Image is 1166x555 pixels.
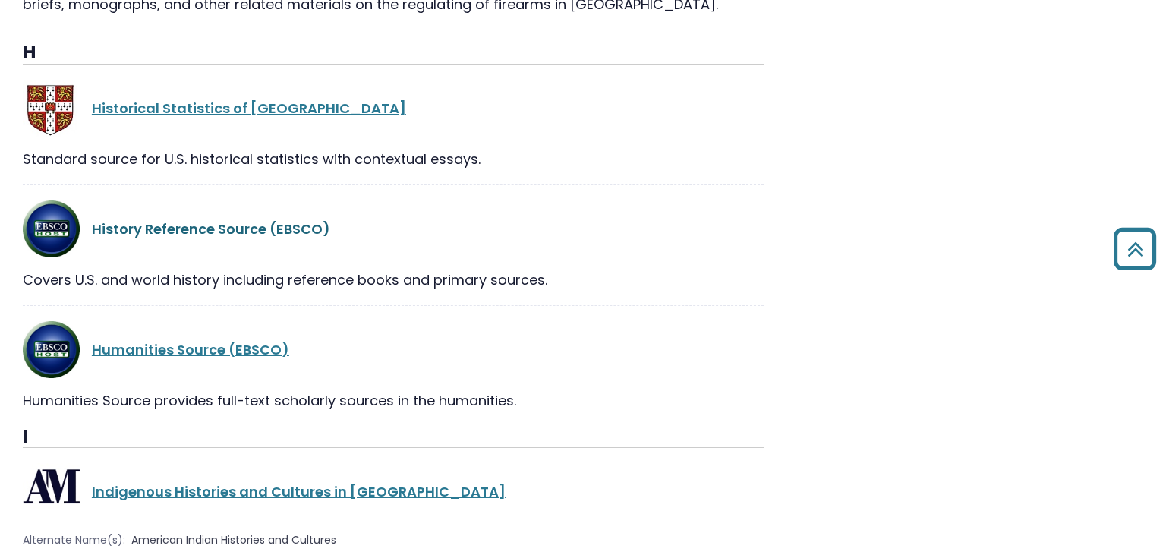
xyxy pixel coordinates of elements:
[23,149,764,169] div: Standard source for U.S. historical statistics with contextual essays.
[92,219,330,238] a: History Reference Source (EBSCO)
[92,482,506,501] a: Indigenous Histories and Cultures in [GEOGRAPHIC_DATA]
[23,390,764,411] div: Humanities Source provides full-text scholarly sources in the humanities.
[92,340,289,359] a: Humanities Source (EBSCO)
[23,426,764,449] h3: I
[23,270,764,290] div: Covers U.S. and world history including reference books and primary sources.
[23,42,764,65] h3: H
[1108,235,1162,263] a: Back to Top
[23,532,125,548] span: Alternate Name(s):
[131,532,336,548] span: American Indian Histories and Cultures
[92,99,406,118] a: Historical Statistics of [GEOGRAPHIC_DATA]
